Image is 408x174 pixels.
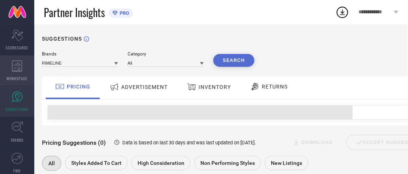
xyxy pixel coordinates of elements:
span: All [48,160,55,166]
span: WORKSPACE [7,76,28,81]
span: Styles Added To Cart [71,160,122,166]
span: SUGGESTIONS [6,106,29,112]
span: ADVERTISEMENT [121,84,168,90]
span: New Listings [271,160,302,166]
div: Open download list [336,5,349,19]
span: PRO [118,10,129,16]
div: Category [128,51,204,57]
span: Pricing Suggestions (0) [42,139,106,146]
span: INVENTORY [198,84,231,90]
span: SCORECARDS [6,45,29,51]
span: High Consideration [138,160,184,166]
h1: SUGGESTIONS [42,36,82,42]
span: TRENDS [11,137,24,143]
span: Partner Insights [44,5,105,20]
span: RETURNS [262,84,288,90]
button: Search [213,54,254,67]
span: Non Performing Styles [200,160,255,166]
span: FWD [14,168,21,174]
span: Data is based on last 30 days and was last updated on [DATE] . [122,140,256,146]
div: Brands [42,51,118,57]
span: PRICING [67,84,90,90]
